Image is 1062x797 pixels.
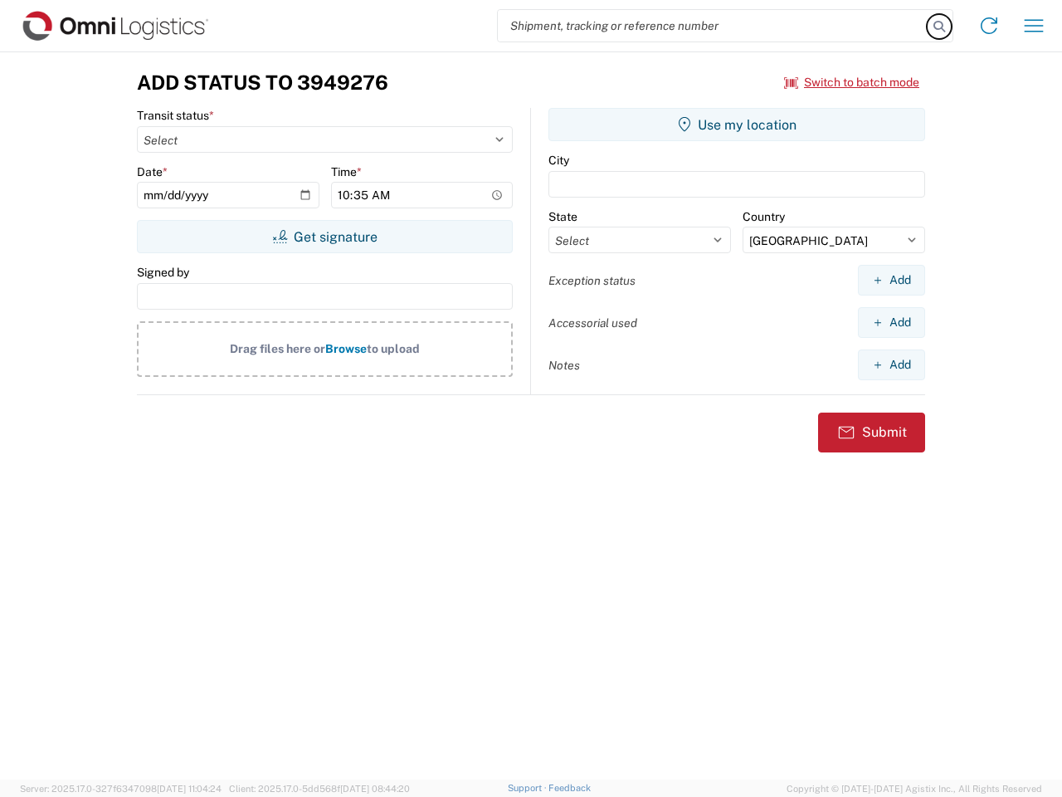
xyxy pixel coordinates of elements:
span: Browse [325,342,367,355]
label: State [548,209,577,224]
button: Get signature [137,220,513,253]
span: Client: 2025.17.0-5dd568f [229,784,410,794]
label: Exception status [548,273,636,288]
button: Submit [818,413,925,452]
button: Add [858,350,925,380]
span: Server: 2025.17.0-327f6347098 [20,784,222,794]
span: Copyright © [DATE]-[DATE] Agistix Inc., All Rights Reserved [787,781,1042,796]
a: Feedback [548,783,591,793]
button: Use my location [548,108,925,141]
span: [DATE] 08:44:20 [340,784,410,794]
button: Add [858,265,925,296]
button: Switch to batch mode [784,69,919,96]
a: Support [508,783,549,793]
label: Date [137,164,168,179]
span: Drag files here or [230,342,325,355]
label: Transit status [137,108,214,123]
h3: Add Status to 3949276 [137,71,388,95]
label: Time [331,164,362,179]
label: Notes [548,358,580,373]
label: City [548,153,569,168]
label: Accessorial used [548,315,637,330]
span: to upload [367,342,420,355]
label: Signed by [137,265,189,280]
button: Add [858,307,925,338]
label: Country [743,209,785,224]
input: Shipment, tracking or reference number [498,10,928,42]
span: [DATE] 11:04:24 [157,784,222,794]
